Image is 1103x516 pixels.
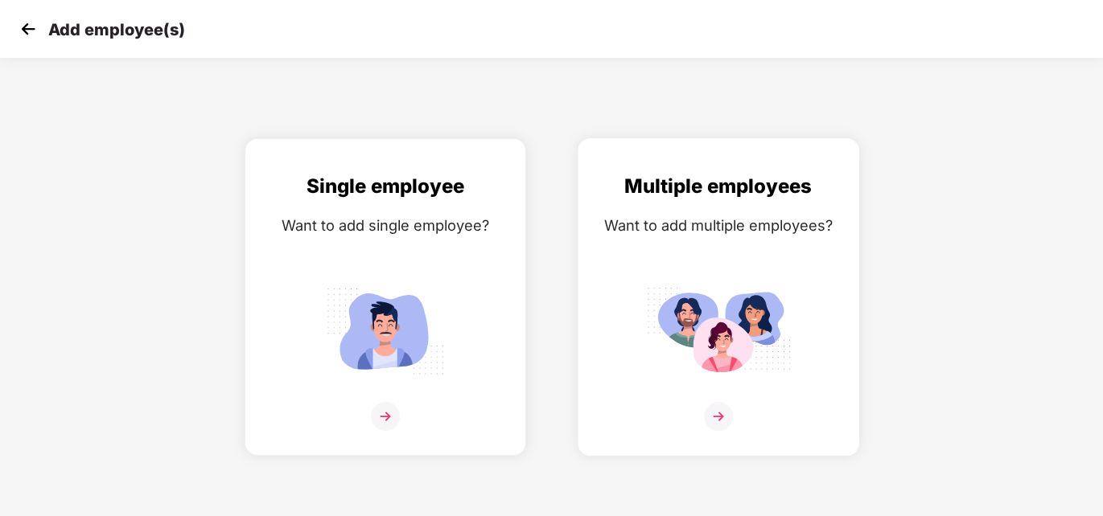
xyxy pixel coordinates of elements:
div: Multiple employees [595,171,842,202]
img: svg+xml;base64,PHN2ZyB4bWxucz0iaHR0cDovL3d3dy53My5vcmcvMjAwMC9zdmciIGlkPSJNdWx0aXBsZV9lbXBsb3llZS... [646,281,791,381]
img: svg+xml;base64,PHN2ZyB4bWxucz0iaHR0cDovL3d3dy53My5vcmcvMjAwMC9zdmciIGlkPSJTaW5nbGVfZW1wbG95ZWUiIH... [313,281,458,381]
div: Want to add single employee? [261,214,509,237]
img: svg+xml;base64,PHN2ZyB4bWxucz0iaHR0cDovL3d3dy53My5vcmcvMjAwMC9zdmciIHdpZHRoPSIzMCIgaGVpZ2h0PSIzMC... [16,17,40,41]
div: Want to add multiple employees? [595,214,842,237]
img: svg+xml;base64,PHN2ZyB4bWxucz0iaHR0cDovL3d3dy53My5vcmcvMjAwMC9zdmciIHdpZHRoPSIzNiIgaGVpZ2h0PSIzNi... [371,402,400,431]
div: Single employee [261,171,509,202]
p: Add employee(s) [48,20,185,39]
img: svg+xml;base64,PHN2ZyB4bWxucz0iaHR0cDovL3d3dy53My5vcmcvMjAwMC9zdmciIHdpZHRoPSIzNiIgaGVpZ2h0PSIzNi... [704,402,733,431]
